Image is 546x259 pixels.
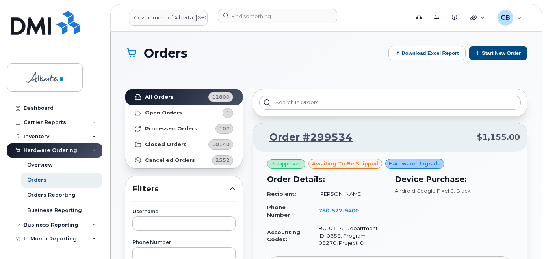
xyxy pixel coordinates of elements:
a: Cancelled Orders1552 [125,152,243,168]
a: Open Orders1 [125,105,243,121]
span: 1 [226,109,230,116]
a: 7805279400 [319,207,368,214]
span: $1,155.00 [477,131,520,143]
span: Hardware Upgrade [389,160,441,167]
span: 10140 [212,141,230,148]
span: 1552 [215,156,230,164]
strong: Cancelled Orders [145,157,195,163]
span: , Black [454,188,471,194]
span: 107 [219,125,230,132]
button: Start New Order [469,46,527,60]
strong: Phone Number [267,204,290,218]
strong: Accounting Codes: [267,229,300,243]
span: Android Google Pixel 9 [395,188,454,194]
td: BU: 011A, Department ID: 0853, Program: 03270, Project: 0 [312,221,385,250]
label: Username [132,209,236,214]
span: Preapproved [271,160,302,167]
a: All Orders11800 [125,89,243,105]
span: 9400 [342,207,359,214]
span: 527 [329,207,342,214]
h3: Device Purchase: [395,173,513,185]
td: [PERSON_NAME] [312,187,385,201]
strong: All Orders [145,94,174,100]
span: awaiting to be shipped [312,160,379,167]
span: 11800 [212,93,230,101]
a: Processed Orders107 [125,121,243,137]
strong: Recipient: [267,191,296,197]
span: Orders [144,46,188,60]
h3: Order Details: [267,173,385,185]
strong: Closed Orders [145,141,187,148]
button: Download Excel Report [388,46,466,60]
a: Closed Orders10140 [125,137,243,152]
label: Phone Number [132,240,236,245]
span: Filters [132,183,229,195]
strong: Processed Orders [145,126,197,132]
input: Search in orders [259,96,521,110]
strong: Open Orders [145,110,182,116]
a: Order #299534 [260,130,353,145]
span: 780 [319,207,359,214]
